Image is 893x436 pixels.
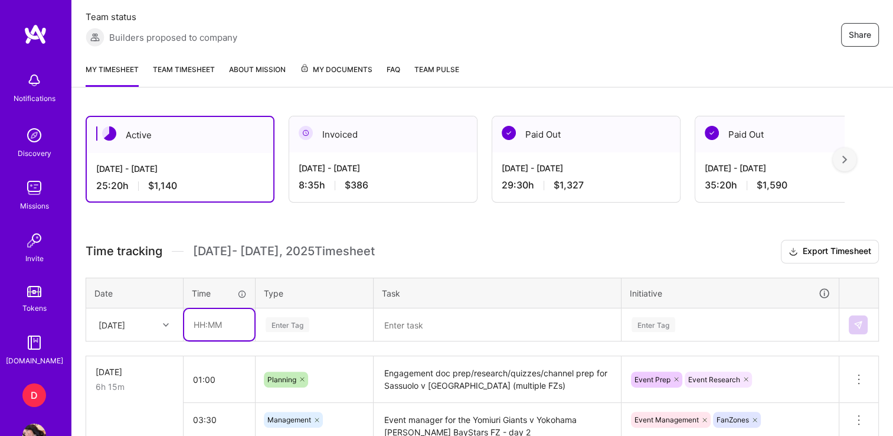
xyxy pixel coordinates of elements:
[299,179,467,191] div: 8:35 h
[299,162,467,174] div: [DATE] - [DATE]
[256,278,374,308] th: Type
[148,180,177,192] span: $1,140
[109,31,237,44] span: Builders proposed to company
[22,383,46,407] div: D
[96,380,174,393] div: 6h 15m
[22,123,46,147] img: discovery
[6,354,63,367] div: [DOMAIN_NAME]
[18,147,51,160] div: Discovery
[86,11,237,23] span: Team status
[14,92,55,105] div: Notifications
[289,116,477,152] div: Invoiced
[96,366,174,378] div: [DATE]
[630,287,830,300] div: Initiative
[19,383,49,407] a: D
[632,315,675,334] div: Enter Tag
[184,309,254,340] input: HH:MM
[22,229,46,252] img: Invite
[25,252,44,265] div: Invite
[387,63,400,87] a: FAQ
[99,318,125,331] div: [DATE]
[20,200,49,212] div: Missions
[502,162,670,174] div: [DATE] - [DATE]
[300,63,372,87] a: My Documents
[695,116,883,152] div: Paid Out
[842,155,847,164] img: right
[853,320,863,330] img: Submit
[27,286,41,297] img: tokens
[267,375,296,384] span: Planning
[492,116,680,152] div: Paid Out
[414,63,459,87] a: Team Pulse
[22,302,47,314] div: Tokens
[87,117,273,153] div: Active
[266,315,309,334] div: Enter Tag
[781,240,879,263] button: Export Timesheet
[634,415,699,424] span: Event Management
[705,126,719,140] img: Paid Out
[102,126,116,141] img: Active
[375,357,620,402] textarea: Engagement doc prep/research/quizzes/channel prep for Sassuolo v [GEOGRAPHIC_DATA] (multiple FZs)
[86,28,104,47] img: Builders proposed to company
[502,126,516,140] img: Paid Out
[267,415,311,424] span: Management
[184,404,255,435] input: HH:MM
[502,179,670,191] div: 29:30 h
[86,63,139,87] a: My timesheet
[789,246,798,258] i: icon Download
[705,179,874,191] div: 35:20 h
[193,244,375,259] span: [DATE] - [DATE] , 2025 Timesheet
[717,415,749,424] span: FanZones
[705,162,874,174] div: [DATE] - [DATE]
[22,69,46,92] img: bell
[86,278,184,308] th: Date
[414,65,459,74] span: Team Pulse
[299,126,313,140] img: Invoiced
[86,244,162,259] span: Time tracking
[184,364,255,395] input: HH:MM
[374,278,621,308] th: Task
[153,63,215,87] a: Team timesheet
[554,179,584,191] span: $1,327
[192,287,247,300] div: Time
[96,180,264,192] div: 25:20 h
[345,179,368,191] span: $386
[841,23,879,47] button: Share
[849,29,871,41] span: Share
[24,24,47,45] img: logo
[634,375,670,384] span: Event Prep
[96,162,264,175] div: [DATE] - [DATE]
[688,375,740,384] span: Event Research
[163,322,169,328] i: icon Chevron
[757,179,787,191] span: $1,590
[22,331,46,354] img: guide book
[300,63,372,76] span: My Documents
[22,176,46,200] img: teamwork
[229,63,286,87] a: About Mission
